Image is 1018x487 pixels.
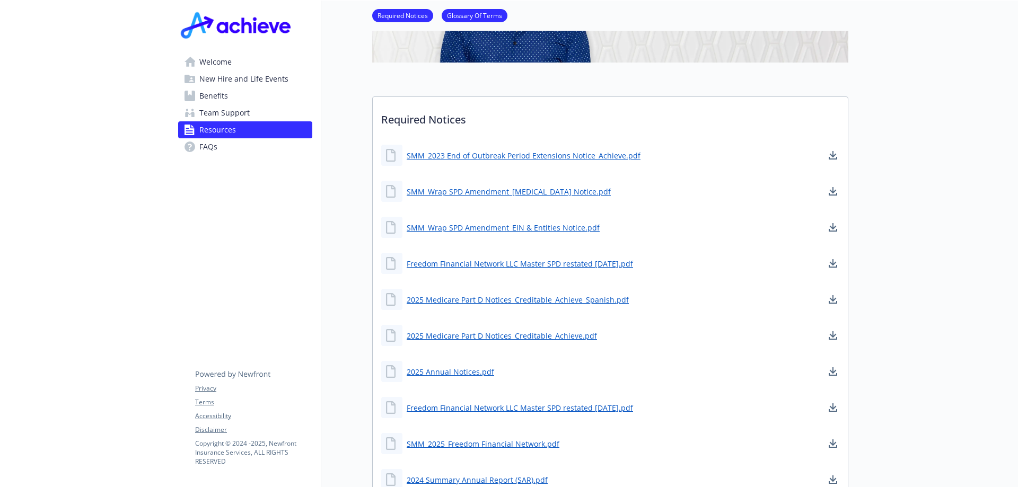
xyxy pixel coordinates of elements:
span: Team Support [199,104,250,121]
a: download document [827,293,839,306]
a: New Hire and Life Events [178,70,312,87]
p: Required Notices [373,97,848,136]
a: Disclaimer [195,425,312,435]
a: SMM_2025_Freedom Financial Network.pdf [407,438,559,449]
span: Welcome [199,54,232,70]
a: download document [827,149,839,162]
a: SMM_2023 End of Outbreak Period Extensions Notice_Achieve.pdf [407,150,640,161]
span: Benefits [199,87,228,104]
a: Accessibility [195,411,312,421]
a: Glossary Of Terms [442,10,507,20]
a: Freedom Financial Network LLC Master SPD restated [DATE].pdf [407,402,633,413]
a: Terms [195,397,312,407]
a: 2025 Medicare Part D Notices_Creditable_Achieve_Spanish.pdf [407,294,629,305]
a: Freedom Financial Network LLC Master SPD restated [DATE].pdf [407,258,633,269]
a: download document [827,401,839,414]
a: download document [827,365,839,378]
span: Resources [199,121,236,138]
span: FAQs [199,138,217,155]
a: Resources [178,121,312,138]
a: download document [827,437,839,450]
a: 2024 Summary Annual Report (SAR).pdf [407,474,548,485]
a: 2025 Annual Notices.pdf [407,366,494,377]
a: Welcome [178,54,312,70]
a: Team Support [178,104,312,121]
a: download document [827,329,839,342]
a: 2025 Medicare Part D Notices_Creditable_Achieve.pdf [407,330,597,341]
a: Required Notices [372,10,433,20]
a: Privacy [195,384,312,393]
a: download document [827,473,839,486]
span: New Hire and Life Events [199,70,288,87]
a: download document [827,257,839,270]
a: FAQs [178,138,312,155]
a: download document [827,221,839,234]
a: SMM_Wrap SPD Amendment_[MEDICAL_DATA] Notice.pdf [407,186,611,197]
a: download document [827,185,839,198]
a: SMM_Wrap SPD Amendment_EIN & Entities Notice.pdf [407,222,600,233]
p: Copyright © 2024 - 2025 , Newfront Insurance Services, ALL RIGHTS RESERVED [195,439,312,466]
a: Benefits [178,87,312,104]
